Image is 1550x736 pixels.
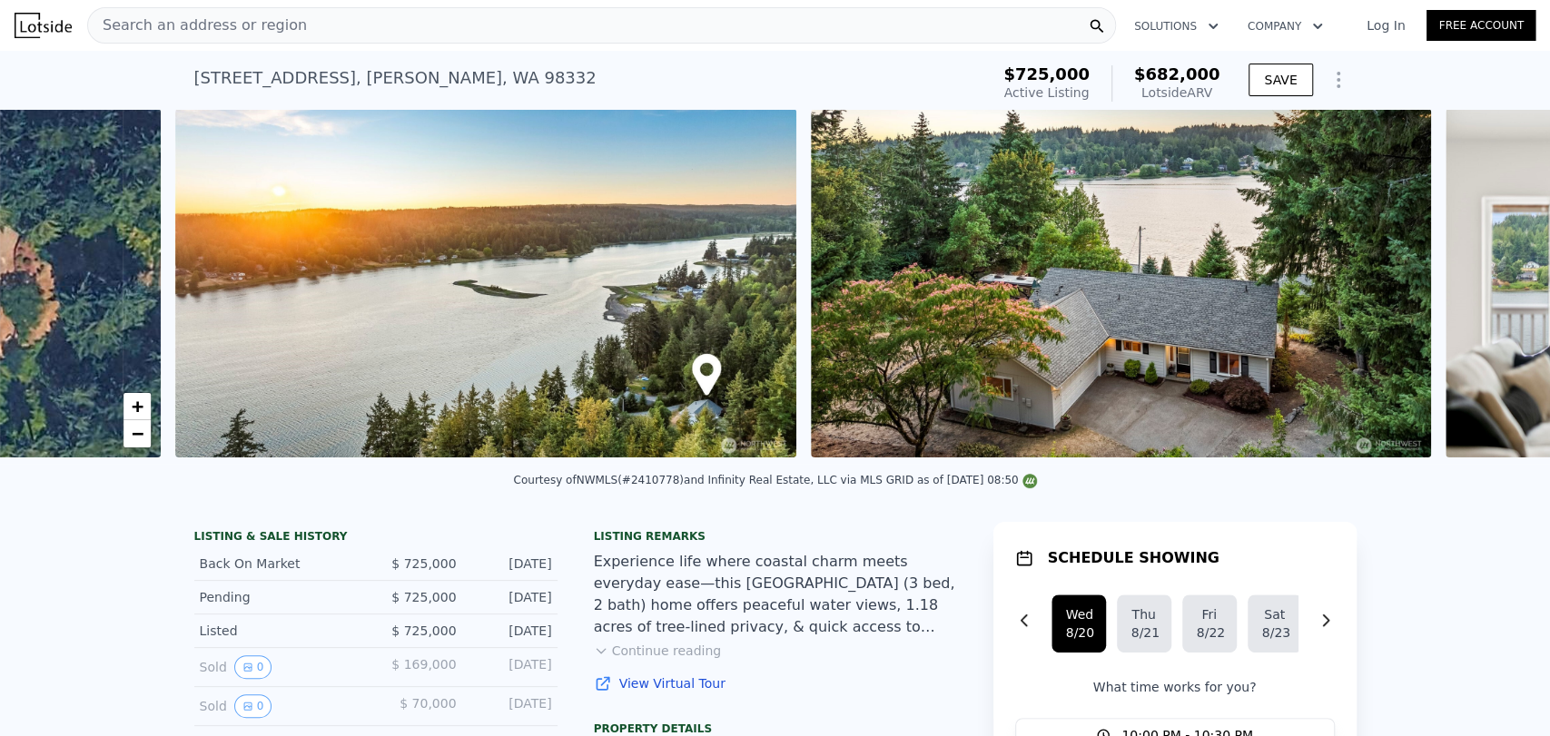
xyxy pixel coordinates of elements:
button: Continue reading [594,642,722,660]
div: [DATE] [471,588,552,606]
h1: SCHEDULE SHOWING [1048,547,1219,569]
div: Experience life where coastal charm meets everyday ease—this [GEOGRAPHIC_DATA] (3 bed, 2 bath) ho... [594,551,957,638]
div: [DATE] [471,694,552,718]
span: $682,000 [1134,64,1220,83]
button: Solutions [1120,10,1233,43]
span: $725,000 [1003,64,1090,83]
span: $ 169,000 [391,657,456,672]
img: Sale: 167207698 Parcel: 100540895 [811,109,1432,457]
span: $ 725,000 [391,590,456,604]
div: Listed [200,622,361,640]
div: 8/23 [1262,623,1288,642]
button: View historical data [234,694,272,718]
div: Wed [1066,605,1091,623]
a: Zoom out [123,420,151,447]
div: LISTING & SALE HISTORY [194,529,558,547]
a: Zoom in [123,393,151,420]
span: $ 725,000 [391,556,456,571]
div: [STREET_ADDRESS] , [PERSON_NAME] , WA 98332 [194,65,597,91]
img: Lotside [15,13,72,38]
button: Wed8/20 [1051,594,1106,653]
div: Sold [200,655,361,679]
div: 8/20 [1066,623,1091,642]
p: What time works for you? [1015,678,1335,696]
button: Show Options [1320,62,1357,98]
button: Company [1233,10,1338,43]
img: NWMLS Logo [1022,474,1037,488]
span: Active Listing [1004,85,1090,100]
div: Pending [200,588,361,606]
div: Courtesy of NWMLS (#2410778) and Infinity Real Estate, LLC via MLS GRID as of [DATE] 08:50 [513,474,1036,486]
div: Property details [594,721,957,736]
div: 8/21 [1131,623,1157,642]
span: + [132,395,143,417]
div: [DATE] [471,554,552,573]
a: View Virtual Tour [594,674,957,692]
span: $ 725,000 [391,623,456,638]
span: $ 70,000 [400,696,456,711]
button: Fri8/22 [1182,594,1237,653]
div: Thu [1131,605,1157,623]
div: Back On Market [200,554,361,573]
img: Sale: 167207698 Parcel: 100540895 [175,109,796,457]
div: [DATE] [471,655,552,679]
button: Thu8/21 [1117,594,1171,653]
div: 8/22 [1197,623,1222,642]
div: Listing remarks [594,529,957,544]
div: Fri [1197,605,1222,623]
button: View historical data [234,655,272,679]
span: Search an address or region [88,15,307,36]
div: Sat [1262,605,1288,623]
button: Sat8/23 [1248,594,1302,653]
span: − [132,422,143,445]
a: Free Account [1427,10,1535,41]
a: Log In [1345,16,1427,34]
div: Lotside ARV [1134,83,1220,102]
div: [DATE] [471,622,552,640]
div: Sold [200,694,361,718]
button: SAVE [1249,64,1312,96]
